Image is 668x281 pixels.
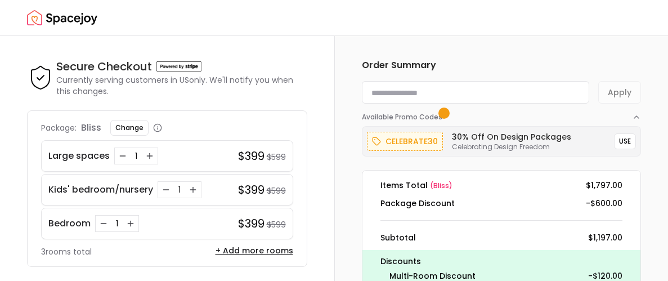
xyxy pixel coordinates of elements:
[430,181,452,190] span: ( bliss )
[41,122,77,133] p: Package:
[380,198,455,209] dt: Package Discount
[125,218,136,229] button: Increase quantity for Bedroom
[362,59,642,72] h6: Order Summary
[41,246,92,257] p: 3 rooms total
[267,185,286,197] small: $599
[385,135,438,148] p: celebrate30
[81,121,101,135] p: bliss
[238,216,264,231] h4: $399
[238,182,264,198] h4: $399
[586,198,622,209] dd: -$600.00
[160,184,172,195] button: Decrease quantity for Kids' bedroom/nursery
[187,184,199,195] button: Increase quantity for Kids' bedroom/nursery
[362,113,446,122] span: Available Promo Codes
[362,122,642,157] div: Available Promo Codes
[144,150,155,162] button: Increase quantity for Large spaces
[27,7,97,29] img: Spacejoy Logo
[48,217,91,230] p: Bedroom
[380,255,623,268] p: Discounts
[56,59,152,74] h4: Secure Checkout
[117,150,128,162] button: Decrease quantity for Large spaces
[98,218,109,229] button: Decrease quantity for Bedroom
[362,104,642,122] button: Available Promo Codes
[216,245,293,256] button: + Add more rooms
[174,184,185,195] div: 1
[588,232,622,243] dd: $1,197.00
[48,149,110,163] p: Large spaces
[267,151,286,163] small: $599
[156,61,201,72] img: Powered by stripe
[380,232,416,243] dt: Subtotal
[111,218,123,229] div: 1
[27,7,97,29] a: Spacejoy
[452,131,571,142] h6: 30% Off on Design Packages
[452,142,571,151] p: Celebrating Design Freedom
[56,74,307,97] p: Currently serving customers in US only. We'll notify you when this changes.
[586,180,622,191] dd: $1,797.00
[131,150,142,162] div: 1
[48,183,153,197] p: Kids' bedroom/nursery
[238,148,264,164] h4: $399
[110,120,149,136] button: Change
[614,133,636,149] button: USE
[267,219,286,230] small: $599
[380,180,452,191] dt: Items Total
